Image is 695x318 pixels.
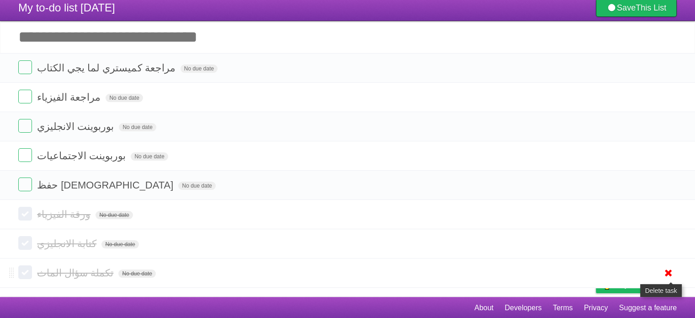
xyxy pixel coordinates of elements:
[37,209,93,220] span: ورقة الفيزياء
[504,299,541,317] a: Developers
[553,299,573,317] a: Terms
[18,60,32,74] label: Done
[18,148,32,162] label: Done
[101,240,138,248] span: No due date
[615,277,672,293] span: Buy me a coffee
[584,299,608,317] a: Privacy
[18,1,115,14] span: My to-do list [DATE]
[37,267,116,279] span: تكملة سؤال الماث
[474,299,493,317] a: About
[180,65,218,73] span: No due date
[95,211,133,219] span: No due date
[18,265,32,279] label: Done
[37,62,177,74] span: مراجعة كميستري لما يجي الكتاب
[18,236,32,250] label: Done
[18,178,32,191] label: Done
[37,238,99,249] span: كتابة الانجليزي
[619,299,677,317] a: Suggest a feature
[37,150,128,162] span: بوربوينت الاجتماعيات
[131,152,168,161] span: No due date
[18,90,32,103] label: Done
[106,94,143,102] span: No due date
[118,269,155,278] span: No due date
[178,182,215,190] span: No due date
[37,92,103,103] span: مراجعة الفيزياء
[18,119,32,133] label: Done
[18,207,32,221] label: Done
[119,123,156,131] span: No due date
[636,3,666,12] b: This List
[37,121,116,132] span: بوربوينت الانجليزي
[37,179,175,191] span: حفظ [DEMOGRAPHIC_DATA]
